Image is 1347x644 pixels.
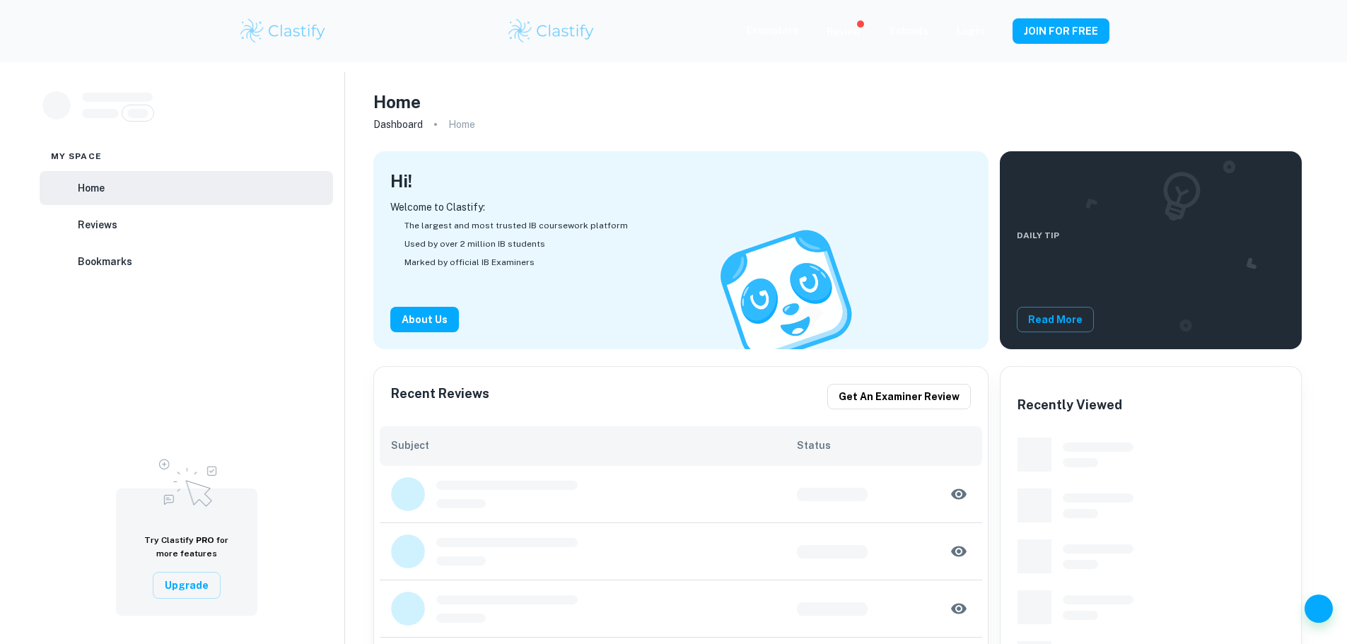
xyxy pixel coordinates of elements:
img: Upgrade to Pro [151,450,222,511]
a: Reviews [40,208,333,242]
a: Bookmarks [40,245,333,279]
button: Upgrade [153,572,221,599]
h6: Subject [391,438,797,453]
h6: Home [78,180,105,196]
span: My space [51,150,102,163]
button: Help and Feedback [1305,595,1333,623]
a: Login [957,25,984,37]
p: Review [827,24,861,40]
h6: Bookmarks [78,254,132,269]
span: The largest and most trusted IB coursework platform [404,219,628,232]
button: Read More [1017,307,1094,332]
p: Exemplars [747,23,798,38]
img: Clastify logo [506,17,596,45]
button: JOIN FOR FREE [1013,18,1109,44]
h6: Reviews [78,217,117,233]
img: Clastify logo [238,17,328,45]
span: Used by over 2 million IB students [404,238,545,250]
a: Schools [889,25,928,37]
p: Home [448,117,475,132]
button: About Us [390,307,459,332]
span: Daily Tip [1017,229,1094,242]
p: Welcome to Clastify: [390,199,972,215]
h4: Home [373,89,421,115]
h6: Recent Reviews [391,384,489,409]
span: Marked by official IB Examiners [404,256,535,269]
span: PRO [196,535,214,545]
h6: Status [797,438,971,453]
h6: Try Clastify for more features [133,534,240,561]
h6: Recently Viewed [1017,395,1122,415]
button: Get an examiner review [827,384,971,409]
a: Dashboard [373,115,423,134]
a: Home [40,171,333,205]
h4: Hi ! [390,168,412,194]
